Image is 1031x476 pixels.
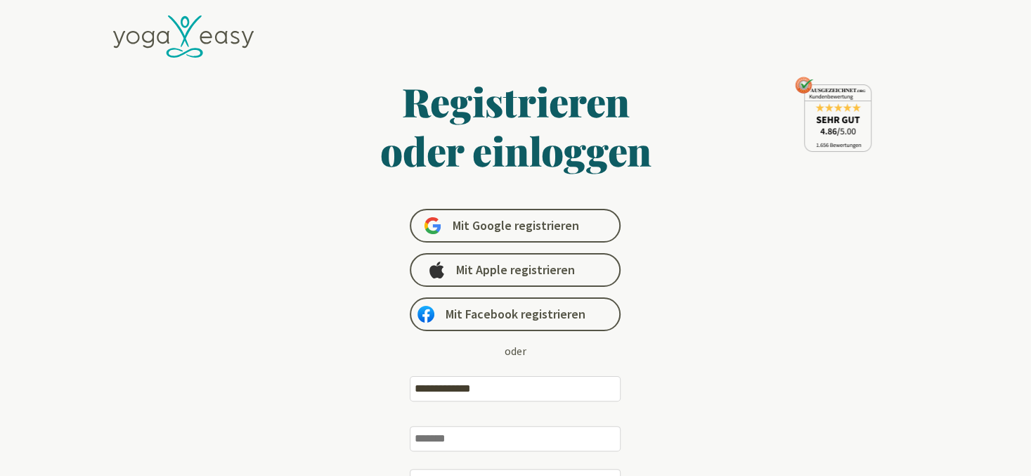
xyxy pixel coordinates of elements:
a: Mit Facebook registrieren [410,297,621,331]
img: ausgezeichnet_seal.png [795,77,871,152]
span: Mit Apple registrieren [456,262,575,278]
h1: Registrieren oder einloggen [244,77,788,175]
span: Mit Google registrieren [452,217,578,234]
a: Mit Google registrieren [410,209,621,243]
div: oder [505,342,526,359]
span: Mit Facebook registrieren [446,306,585,323]
a: Mit Apple registrieren [410,253,621,287]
